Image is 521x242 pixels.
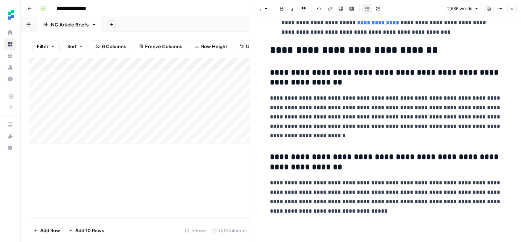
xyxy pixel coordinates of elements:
[37,17,103,32] a: NC Article Briefs
[235,41,263,52] button: Undo
[67,43,77,50] span: Sort
[4,142,16,154] button: Help + Support
[91,41,131,52] button: 6 Columns
[190,41,232,52] button: Row Height
[64,225,109,236] button: Add 10 Rows
[40,227,60,234] span: Add Row
[4,6,16,24] button: Workspace: Ten Speed
[444,4,482,13] button: 2,536 words
[51,21,89,28] div: NC Article Briefs
[4,73,16,85] a: Settings
[447,5,472,12] span: 2,536 words
[134,41,187,52] button: Freeze Columns
[201,43,227,50] span: Row Height
[4,62,16,73] a: Usage
[246,43,258,50] span: Undo
[63,41,88,52] button: Sort
[182,225,209,236] div: 5 Rows
[4,50,16,62] a: Your Data
[209,225,250,236] div: 6/6 Columns
[102,43,126,50] span: 6 Columns
[75,227,104,234] span: Add 10 Rows
[29,225,64,236] button: Add Row
[5,131,16,142] div: What's new?
[4,8,17,21] img: Ten Speed Logo
[4,119,16,130] a: AirOps Academy
[37,43,48,50] span: Filter
[4,27,16,38] a: Home
[145,43,182,50] span: Freeze Columns
[4,130,16,142] button: What's new?
[4,38,16,50] a: Browse
[32,41,60,52] button: Filter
